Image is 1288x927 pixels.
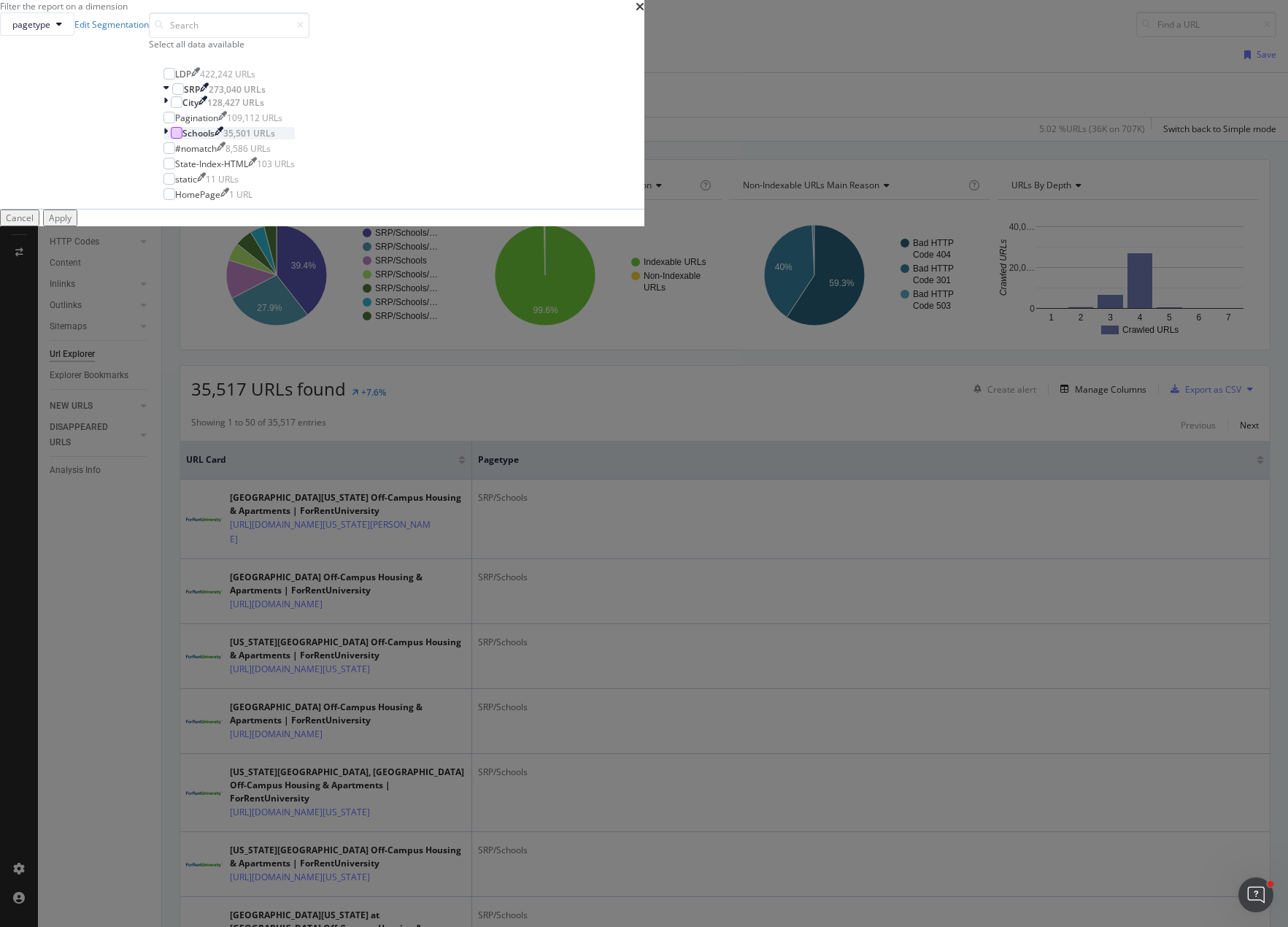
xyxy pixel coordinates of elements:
div: #nomatch [175,142,217,155]
div: 109,112 URLs [227,112,282,124]
input: Search [149,12,309,38]
div: Schools [182,127,215,139]
div: Pagination [175,112,218,124]
div: LDP [175,68,191,80]
a: Edit Segmentation [74,18,149,31]
div: 11 URLs [206,173,239,185]
div: State-Index-HTML [175,158,248,170]
div: Cancel [6,212,34,224]
div: SRP [184,83,200,96]
div: static [175,173,197,185]
div: 128,427 URLs [207,96,264,109]
div: City [182,96,198,109]
div: HomePage [175,188,220,201]
div: 8,586 URLs [225,142,271,155]
div: 35,501 URLs [223,127,275,139]
div: Apply [49,212,72,224]
button: Apply [43,209,77,226]
div: 422,242 URLs [200,68,255,80]
div: 1 URL [229,188,252,201]
div: 103 URLs [257,158,295,170]
iframe: Intercom live chat [1238,877,1273,912]
span: pagetype [12,18,50,31]
div: Select all data available [149,38,309,50]
div: 273,040 URLs [209,83,266,96]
